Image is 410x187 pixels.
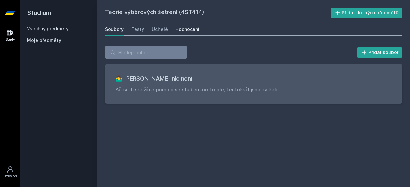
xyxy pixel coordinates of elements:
[6,37,15,42] div: Study
[4,174,17,179] div: Uživatel
[331,8,403,18] button: Přidat do mých předmětů
[1,162,19,182] a: Uživatel
[105,26,124,33] div: Soubory
[131,23,144,36] a: Testy
[357,47,403,58] button: Přidat soubor
[1,26,19,45] a: Study
[115,74,392,83] h3: 🤷‍♂️ [PERSON_NAME] nic není
[105,23,124,36] a: Soubory
[176,26,199,33] div: Hodnocení
[105,8,331,18] h2: Teorie výběrových šetření (4ST414)
[131,26,144,33] div: Testy
[176,23,199,36] a: Hodnocení
[115,86,392,93] p: Ač se ti snažíme pomoci se studiem co to jde, tentokrát jsme selhali.
[105,46,187,59] input: Hledej soubor
[27,37,61,43] span: Moje předměty
[27,26,69,31] a: Všechny předměty
[152,23,168,36] a: Učitelé
[152,26,168,33] div: Učitelé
